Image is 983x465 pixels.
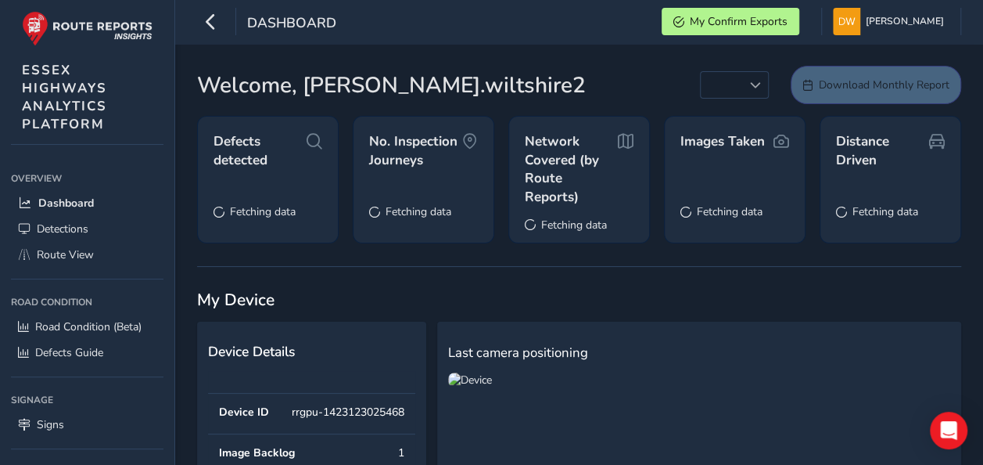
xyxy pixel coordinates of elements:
[541,218,607,232] span: Fetching data
[219,445,295,460] div: Image Backlog
[697,204,762,219] span: Fetching data
[38,196,94,211] span: Dashboard
[11,412,163,438] a: Signs
[11,340,163,366] a: Defects Guide
[662,8,799,35] button: My Confirm Exports
[11,388,163,412] div: Signage
[11,190,163,216] a: Dashboard
[11,216,163,242] a: Detections
[398,445,404,460] div: 1
[525,132,618,207] span: Network Covered (by Route Reports)
[11,167,163,190] div: Overview
[208,344,415,360] h2: Device Details
[230,204,296,219] span: Fetching data
[22,11,152,46] img: rr logo
[247,13,336,35] span: Dashboard
[213,132,307,169] span: Defects detected
[11,290,163,314] div: Road Condition
[690,14,787,29] span: My Confirm Exports
[852,204,918,219] span: Fetching data
[37,247,94,262] span: Route View
[833,8,860,35] img: diamond-layout
[22,61,107,133] span: ESSEX HIGHWAYS ANALYTICS PLATFORM
[386,204,451,219] span: Fetching data
[930,412,967,449] div: Open Intercom Messenger
[833,8,949,35] button: [PERSON_NAME]
[37,417,64,432] span: Signs
[35,319,142,334] span: Road Condition (Beta)
[448,344,588,362] span: Last camera positioning
[37,222,88,236] span: Detections
[866,8,944,35] span: [PERSON_NAME]
[197,69,586,102] span: Welcome, [PERSON_NAME].wiltshire2
[369,132,462,169] span: No. Inspection Journeys
[11,314,163,340] a: Road Condition (Beta)
[219,405,269,420] div: Device ID
[11,242,163,268] a: Route View
[836,132,929,169] span: Distance Driven
[448,373,492,387] img: Device
[292,405,404,420] div: rrgpu-1423123025468
[197,289,274,311] span: My Device
[680,132,765,151] span: Images Taken
[35,345,103,360] span: Defects Guide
